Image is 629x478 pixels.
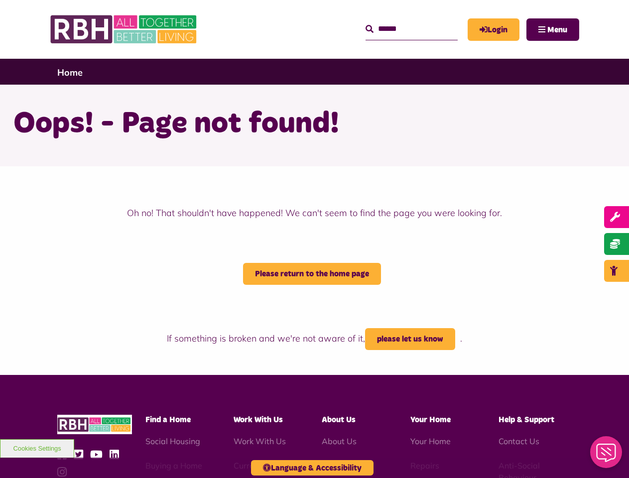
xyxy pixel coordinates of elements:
[50,10,199,49] img: RBH
[13,105,616,143] h1: Oops! - Page not found!
[322,436,357,446] a: About Us
[251,460,374,476] button: Language & Accessibility
[145,416,191,424] span: Find a Home
[243,263,381,285] a: Please return to the home page
[366,18,458,40] input: Search
[167,333,462,344] span: If something is broken and we're not aware of it, .
[499,436,539,446] a: Contact Us
[526,18,579,41] button: Navigation
[547,26,567,34] span: Menu
[50,206,579,220] p: Oh no! That shouldn't have happened! We can't seem to find the page you were looking for.
[234,436,286,446] a: Work With Us
[145,436,200,446] a: Social Housing - open in a new tab
[410,436,451,446] a: Your Home
[57,415,132,434] img: RBH
[584,433,629,478] iframe: Netcall Web Assistant for live chat
[57,67,83,78] a: Home
[410,416,451,424] span: Your Home
[234,416,283,424] span: Work With Us
[468,18,519,41] a: MyRBH
[365,328,455,350] a: please let us know - open in a new tab
[322,416,356,424] span: About Us
[499,416,554,424] span: Help & Support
